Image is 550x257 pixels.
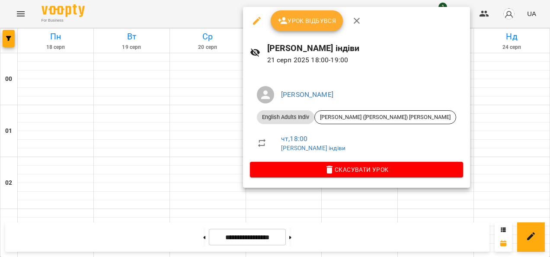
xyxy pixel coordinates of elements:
[271,10,343,31] button: Урок відбувся
[281,145,345,151] a: [PERSON_NAME] індіви
[267,55,463,65] p: 21 серп 2025 18:00 - 19:00
[315,113,456,121] span: [PERSON_NAME] ([PERSON_NAME]) [PERSON_NAME]
[250,162,463,177] button: Скасувати Урок
[281,90,333,99] a: [PERSON_NAME]
[257,164,456,175] span: Скасувати Урок
[314,110,456,124] div: [PERSON_NAME] ([PERSON_NAME]) [PERSON_NAME]
[267,42,463,55] h6: [PERSON_NAME] індіви
[281,135,307,143] a: чт , 18:00
[257,113,314,121] span: English Adults Indiv
[278,16,336,26] span: Урок відбувся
